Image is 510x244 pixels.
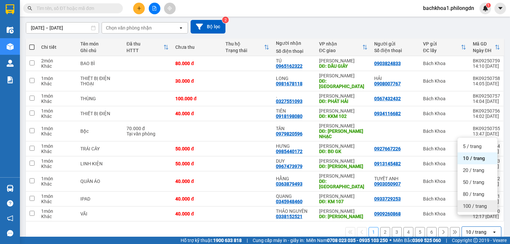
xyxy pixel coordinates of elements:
div: TÂN [276,126,312,131]
div: DĐ: HƯNG LỘC [319,179,368,189]
div: Bách Khoa [423,61,466,66]
div: Đã thu [127,41,163,46]
div: 1 món [41,126,74,131]
div: 14:10 [DATE] [473,63,500,69]
div: DĐ: VÕ DÕNG [319,164,368,169]
div: [PERSON_NAME] [319,194,368,199]
div: 0927667226 [374,146,401,151]
div: HẰNG [276,176,312,181]
div: 50.000 đ [175,146,219,151]
div: Khác [41,63,74,69]
th: Toggle SortBy [316,39,371,56]
span: 20 / trang [463,167,484,174]
div: 13:47 [DATE] [473,131,500,136]
div: TÚ [276,58,312,63]
button: 3 [392,227,402,237]
div: TRÁI CÂY [80,146,120,151]
div: ĐC lấy [423,48,461,53]
sup: 1 [486,3,491,8]
div: VP nhận [319,41,362,46]
div: [PERSON_NAME] [319,58,368,63]
div: BK09250759 [473,58,500,63]
div: 0965162322 [276,63,302,69]
img: warehouse-icon [7,27,14,34]
img: warehouse-icon [7,43,14,50]
span: 50 / trang [463,179,484,186]
div: LONG [276,76,312,81]
div: 1 món [41,194,74,199]
div: Bách Khoa [423,111,466,116]
div: VP gửi [423,41,461,46]
div: 1 món [41,208,74,214]
div: Khác [41,114,74,119]
div: 0903824833 [374,61,401,66]
span: 1 [487,3,489,8]
span: question-circle [7,200,13,206]
th: Toggle SortBy [222,39,272,56]
span: Hỗ trợ kỹ thuật: [181,237,242,244]
button: 5 [415,227,425,237]
div: HTTT [127,48,163,53]
div: Chi tiết [41,44,74,50]
div: 100.000 đ [175,96,219,101]
div: Trạng thái [225,48,264,53]
div: 0345948460 [276,199,302,204]
div: 0913145482 [374,161,401,166]
div: IPAD [80,196,120,202]
div: Số điện thoại [374,48,416,53]
strong: 0708 023 035 - 0935 103 250 [327,238,388,243]
img: logo.jpg [3,3,40,40]
div: Người gửi [374,41,416,46]
th: Toggle SortBy [469,39,503,56]
div: 1 món [41,158,74,164]
input: Tìm tên, số ĐT hoặc mã đơn [37,5,115,12]
div: 1 món [41,76,74,81]
span: Miền Nam [306,237,388,244]
div: 14:04 [DATE] [473,99,500,104]
div: Khác [41,164,74,169]
div: 0934116682 [374,111,401,116]
li: In ngày: 14:10 11/09 [3,49,59,58]
ul: Menu [458,138,497,215]
div: BK09250757 [473,93,500,99]
svg: open [178,25,184,31]
button: file-add [149,3,160,14]
div: TIÊN [276,108,312,114]
div: 0909260868 [374,211,401,216]
div: DĐ: PHÚ TÚC [319,78,368,89]
span: 100 / trang [463,203,487,209]
span: notification [7,215,13,221]
div: Bách Khoa [423,78,466,84]
div: QUANG [276,194,312,199]
div: Mã GD [473,41,495,46]
div: [PERSON_NAME] [319,158,368,164]
div: ĐC giao [319,48,362,53]
div: Tên món [80,41,120,46]
div: 40.000 đ [175,111,219,116]
li: Phi Long (Đồng Nai) [3,40,59,49]
div: 0967473979 [276,164,302,169]
strong: 0369 525 060 [412,238,441,243]
div: TUYẾT ANH [374,176,416,181]
div: DUY [276,158,312,164]
th: Toggle SortBy [123,39,172,56]
div: 40.000 đ [175,179,219,184]
span: caret-down [497,5,503,11]
div: 0338152521 [276,214,302,219]
div: Ngày ĐH [473,48,495,53]
div: 0327551093 [276,99,302,104]
span: message [7,230,13,236]
div: 14:02 [DATE] [473,114,500,119]
button: 2 [380,227,390,237]
div: HẢI [374,76,416,81]
div: Bách Khoa [423,179,466,184]
span: plus [137,6,141,11]
div: Bách Khoa [423,146,466,151]
div: 2 món [41,58,74,63]
div: Khác [41,131,74,136]
div: Thu hộ [225,41,264,46]
div: 10 / trang [466,229,486,235]
div: BAO BÌ [80,61,120,66]
div: DĐ: BĐ GK [319,149,368,154]
div: 40.000 đ [175,196,219,202]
